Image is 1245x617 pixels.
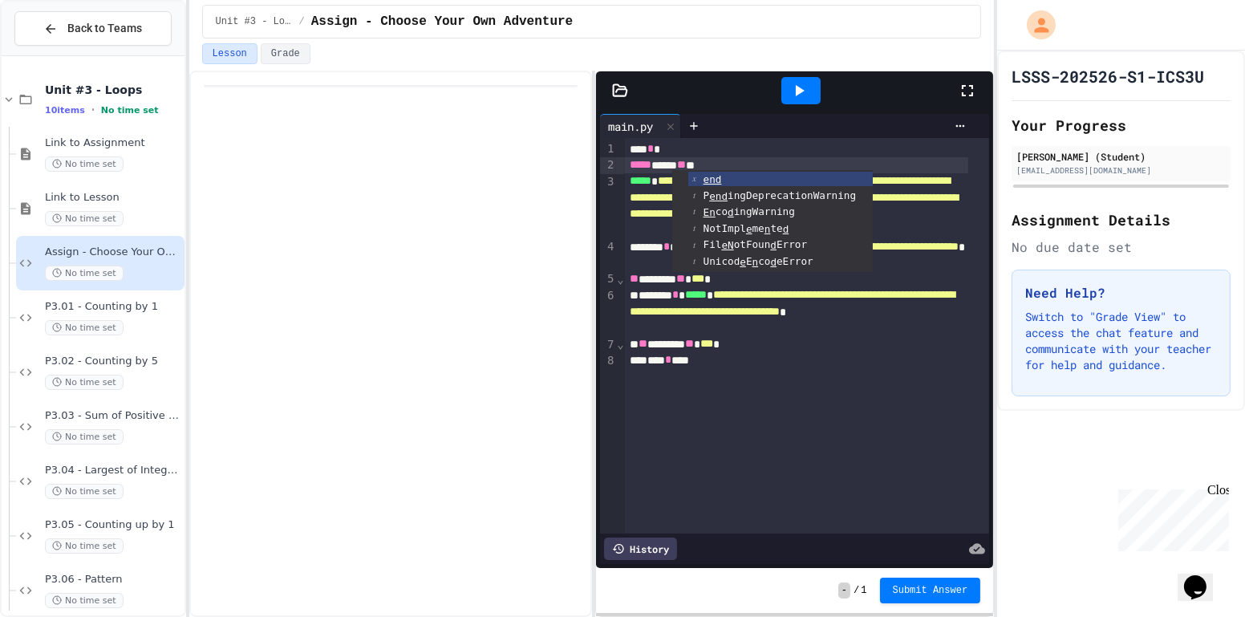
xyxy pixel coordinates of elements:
span: n [752,256,759,268]
span: NotImpl me te [704,222,789,234]
div: 1 [600,141,616,157]
span: No time set [45,266,124,281]
div: 3 [600,174,616,239]
p: Switch to "Grade View" to access the chat feature and communicate with your teacher for help and ... [1025,309,1217,373]
div: My Account [1010,6,1060,43]
span: Fold line [616,338,624,351]
h3: Need Help? [1025,283,1217,302]
div: [EMAIL_ADDRESS][DOMAIN_NAME] [1016,164,1226,177]
span: end [709,190,728,202]
span: end [704,173,722,185]
span: No time set [45,593,124,608]
div: [PERSON_NAME] (Student) [1016,149,1226,164]
div: main.py [600,118,661,135]
div: main.py [600,114,681,138]
span: P3.03 - Sum of Positive Integers [45,409,181,423]
span: d [770,256,777,268]
span: P3.02 - Counting by 5 [45,355,181,368]
span: Fil otFoun Error [704,238,808,250]
div: 5 [600,271,616,287]
span: Unit #3 - Loops [45,83,181,97]
span: Fold line [616,273,624,286]
span: co ingWarning [704,205,795,217]
h2: Assignment Details [1012,209,1231,231]
div: Chat with us now!Close [6,6,111,102]
h1: LSSS-202526-S1-ICS3U [1012,65,1204,87]
span: / [299,15,305,28]
span: No time set [45,211,124,226]
div: 4 [600,239,616,272]
span: No time set [45,320,124,335]
h2: Your Progress [1012,114,1231,136]
div: 7 [600,337,616,353]
div: No due date set [1012,237,1231,257]
span: d [728,206,734,218]
span: e [740,256,746,268]
div: History [604,538,677,560]
span: P3.04 - Largest of Integers [45,464,181,477]
span: e [746,223,752,235]
span: No time set [45,429,124,444]
button: Back to Teams [14,11,172,46]
span: - [838,582,850,599]
iframe: chat widget [1112,483,1229,551]
span: • [91,104,95,116]
span: No time set [45,484,124,499]
span: Assign - Choose Your Own Adventure [45,246,181,259]
button: Lesson [202,43,258,64]
span: P3.06 - Pattern [45,573,181,587]
span: P ingDeprecationWarning [704,189,857,201]
span: Link to Assignment [45,136,181,150]
span: No time set [101,105,159,116]
button: Grade [261,43,310,64]
span: Unit #3 - Loops [216,15,293,28]
span: eN [721,239,733,251]
span: Link to Lesson [45,191,181,205]
span: 10 items [45,105,85,116]
div: 6 [600,288,616,337]
div: 8 [600,353,616,369]
span: Assign - Choose Your Own Adventure [311,12,573,31]
span: Back to Teams [67,20,142,37]
ul: Completions [672,170,873,272]
div: 2 [600,157,616,173]
button: Submit Answer [880,578,981,603]
span: No time set [45,375,124,390]
span: Submit Answer [893,584,968,597]
span: d [770,239,777,251]
iframe: chat widget [1178,553,1229,601]
span: No time set [45,538,124,554]
span: 1 [861,584,866,597]
span: No time set [45,156,124,172]
span: n [764,223,771,235]
span: / [854,584,859,597]
span: d [783,223,789,235]
span: Unicod E co eError [704,255,813,267]
span: En [704,206,716,218]
span: P3.05 - Counting up by 1 [45,518,181,532]
span: P3.01 - Counting by 1 [45,300,181,314]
